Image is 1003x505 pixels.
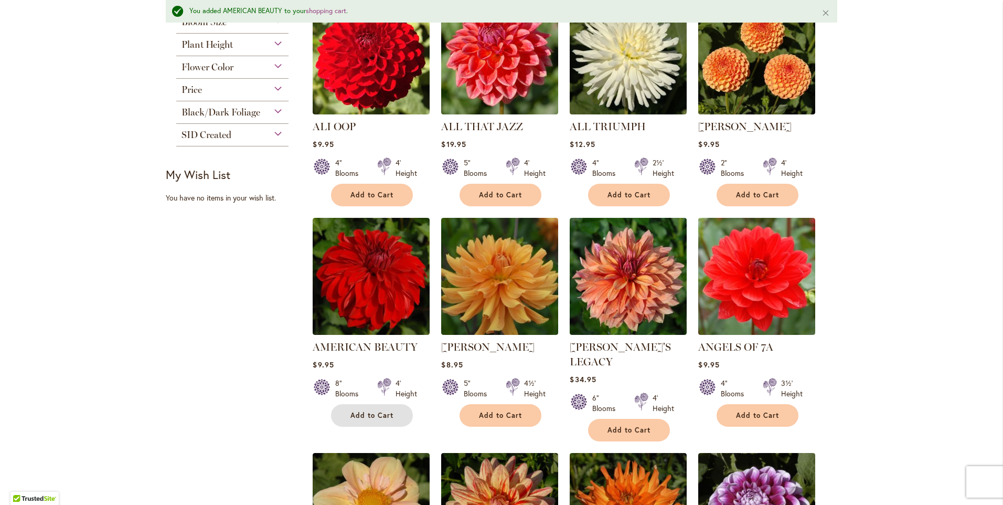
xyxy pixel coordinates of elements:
div: 6" Blooms [592,393,622,414]
button: Add to Cart [717,404,798,427]
span: $9.95 [313,139,334,149]
div: 5" Blooms [464,157,493,178]
span: $34.95 [570,374,596,384]
span: $9.95 [698,139,719,149]
a: ANDREW CHARLES [441,327,558,337]
iframe: Launch Accessibility Center [8,468,37,497]
a: [PERSON_NAME]'S LEGACY [570,341,671,368]
div: 4" Blooms [335,157,365,178]
span: $19.95 [441,139,466,149]
div: 8" Blooms [335,378,365,399]
a: ALL THAT JAZZ [441,120,523,133]
a: AMERICAN BEAUTY [313,341,418,353]
a: ALL TRIUMPH [570,120,646,133]
div: 4' Height [396,378,417,399]
div: 4" Blooms [592,157,622,178]
div: 4' Height [781,157,803,178]
a: ANGELS OF 7A [698,327,815,337]
a: ALL TRIUMPH [570,107,687,117]
span: Plant Height [182,39,233,50]
button: Add to Cart [588,419,670,441]
div: 4' Height [653,393,674,414]
div: 2" Blooms [721,157,750,178]
strong: My Wish List [166,167,230,182]
span: $8.95 [441,360,463,370]
div: 4' Height [396,157,417,178]
div: 4½' Height [524,378,546,399]
span: Add to Cart [479,411,522,420]
button: Add to Cart [460,184,541,206]
span: $12.95 [570,139,595,149]
button: Add to Cart [460,404,541,427]
div: You added AMERICAN BEAUTY to your . [189,6,806,16]
a: AMBER QUEEN [698,107,815,117]
div: 2½' Height [653,157,674,178]
span: Flower Color [182,61,233,73]
img: ANDREW CHARLES [441,218,558,335]
a: ALI OOP [313,107,430,117]
span: $9.95 [698,360,719,370]
img: Andy's Legacy [570,218,687,335]
span: Add to Cart [736,411,779,420]
a: Andy's Legacy [570,327,687,337]
div: 5" Blooms [464,378,493,399]
a: [PERSON_NAME] [441,341,535,353]
div: 3½' Height [781,378,803,399]
a: AMERICAN BEAUTY [313,327,430,337]
div: 4' Height [524,157,546,178]
span: SID Created [182,129,231,141]
button: Add to Cart [331,404,413,427]
span: Add to Cart [607,191,650,199]
div: You have no items in your wish list. [166,193,306,203]
span: Add to Cart [479,191,522,199]
span: $9.95 [313,360,334,370]
button: Add to Cart [331,184,413,206]
a: ALL THAT JAZZ [441,107,558,117]
span: Add to Cart [607,426,650,435]
img: ANGELS OF 7A [698,218,815,335]
span: Black/Dark Foliage [182,107,260,118]
div: 4" Blooms [721,378,750,399]
span: Add to Cart [350,191,393,199]
a: ANGELS OF 7A [698,341,773,353]
button: Add to Cart [717,184,798,206]
a: ALI OOP [313,120,356,133]
a: [PERSON_NAME] [698,120,792,133]
span: Price [182,84,202,96]
img: AMERICAN BEAUTY [313,218,430,335]
span: Add to Cart [350,411,393,420]
a: shopping cart [306,6,346,15]
button: Add to Cart [588,184,670,206]
span: Add to Cart [736,191,779,199]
